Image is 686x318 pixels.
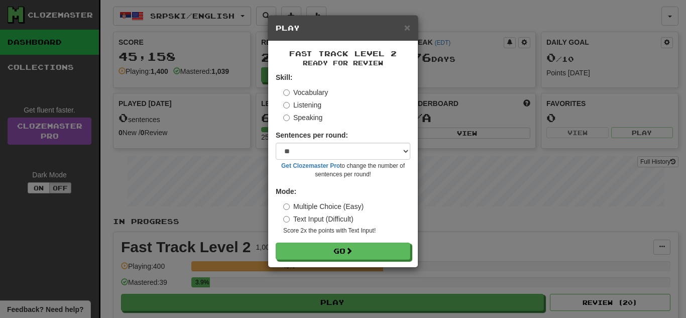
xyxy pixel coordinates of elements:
small: to change the number of sentences per round! [276,162,410,179]
label: Multiple Choice (Easy) [283,201,364,211]
input: Multiple Choice (Easy) [283,203,290,210]
label: Sentences per round: [276,130,348,140]
input: Vocabulary [283,89,290,96]
label: Listening [283,100,321,110]
input: Speaking [283,115,290,121]
a: Get Clozemaster Pro [281,162,340,169]
span: Fast Track Level 2 [289,49,397,58]
label: Text Input (Difficult) [283,214,354,224]
strong: Skill: [276,73,292,81]
small: Ready for Review [276,59,410,67]
span: × [404,22,410,33]
strong: Mode: [276,187,296,195]
input: Text Input (Difficult) [283,216,290,223]
label: Vocabulary [283,87,328,97]
label: Speaking [283,113,322,123]
input: Listening [283,102,290,109]
h5: Play [276,23,410,33]
button: Close [404,22,410,33]
button: Go [276,243,410,260]
small: Score 2x the points with Text Input ! [283,227,410,235]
